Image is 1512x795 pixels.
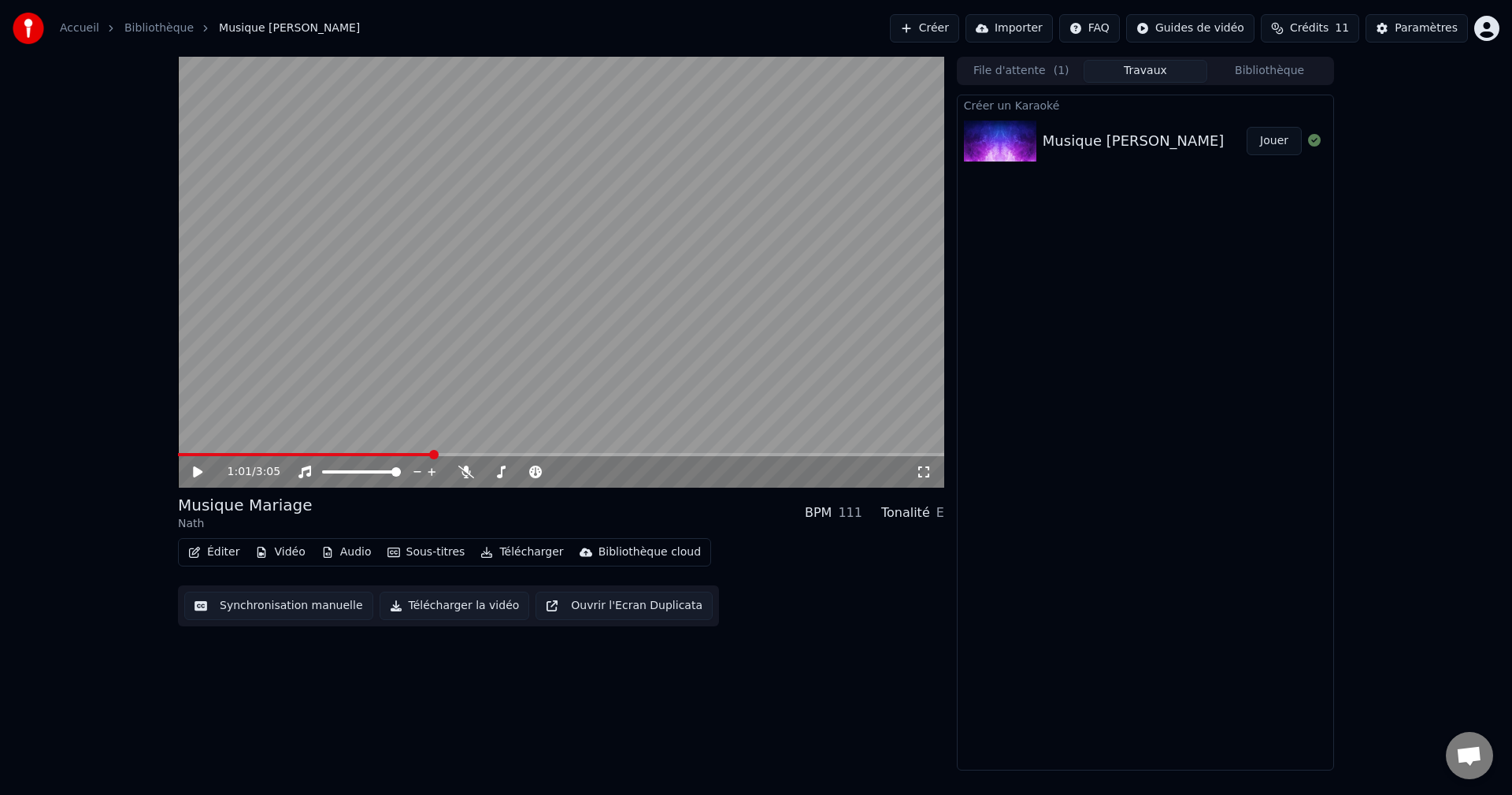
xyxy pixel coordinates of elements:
div: Bibliothèque cloud [598,544,701,560]
button: FAQ [1059,14,1120,43]
div: Ouvrir le chat [1446,732,1493,779]
button: Télécharger la vidéo [380,592,530,620]
button: Guides de vidéo [1126,14,1254,43]
div: E [936,503,944,522]
button: Bibliothèque [1207,60,1332,83]
button: Crédits11 [1261,14,1359,43]
div: Musique [PERSON_NAME] [1043,130,1224,152]
button: Travaux [1084,60,1208,83]
div: Musique Mariage [178,494,313,516]
button: Jouer [1247,127,1302,155]
button: Sous-titres [381,541,472,563]
span: Musique [PERSON_NAME] [219,20,360,36]
button: Paramètres [1366,14,1468,43]
a: Bibliothèque [124,20,194,36]
img: youka [13,13,44,44]
div: Nath [178,516,313,532]
div: 111 [838,503,862,522]
button: Télécharger [474,541,569,563]
nav: breadcrumb [60,20,360,36]
button: Ouvrir l'Ecran Duplicata [535,592,713,620]
button: File d'attente [959,60,1084,83]
button: Vidéo [249,541,311,563]
span: ( 1 ) [1054,63,1069,79]
div: BPM [805,503,832,522]
span: 11 [1335,20,1349,36]
span: Crédits [1290,20,1329,36]
div: Paramètres [1395,20,1458,36]
button: Synchronisation manuelle [184,592,373,620]
span: 1:01 [228,464,252,480]
div: Créer un Karaoké [958,95,1333,114]
button: Audio [315,541,378,563]
a: Accueil [60,20,99,36]
span: 3:05 [256,464,280,480]
button: Éditer [182,541,246,563]
div: Tonalité [881,503,930,522]
button: Créer [890,14,959,43]
div: / [228,464,265,480]
button: Importer [965,14,1053,43]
